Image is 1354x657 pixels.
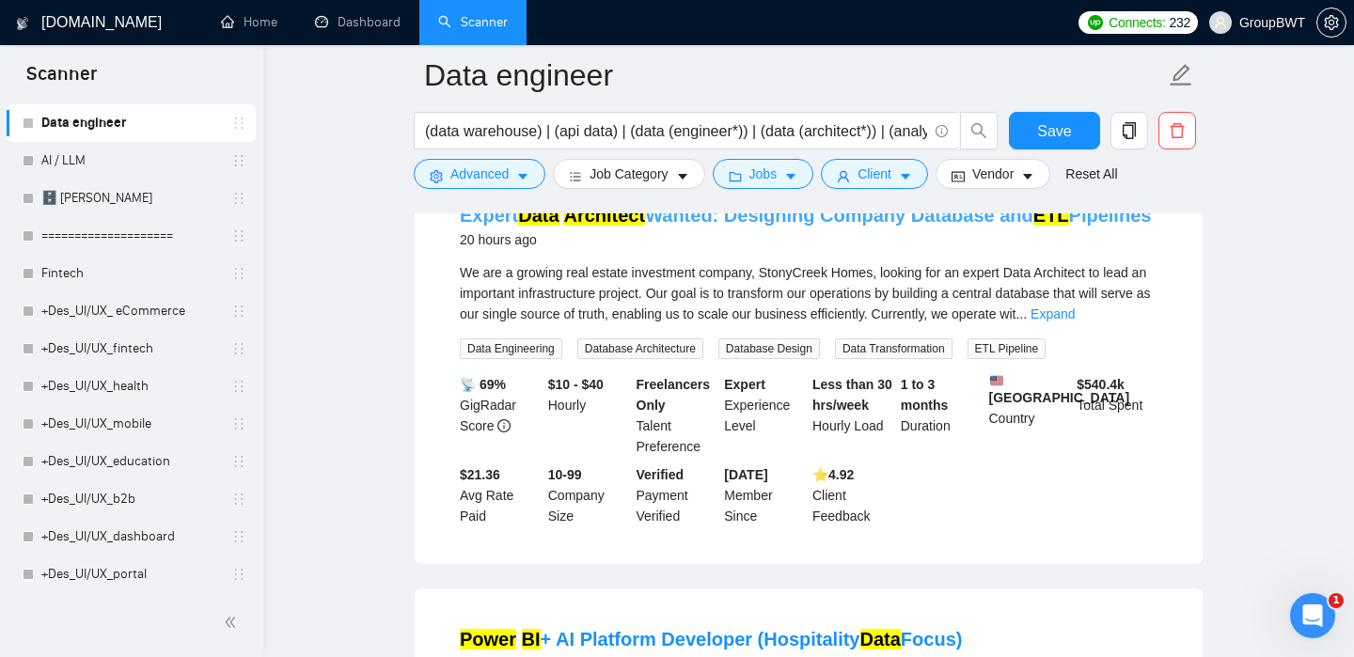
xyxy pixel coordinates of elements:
div: GigRadar Score [456,374,544,457]
span: holder [231,228,246,243]
b: 1 to 3 months [901,377,949,413]
span: folder [729,169,742,183]
div: Hourly Load [809,374,897,457]
img: 🇺🇸 [990,374,1003,387]
span: holder [231,341,246,356]
span: info-circle [497,419,511,432]
span: setting [430,169,443,183]
div: Total Spent [1073,374,1161,457]
mark: ETL [1033,205,1069,226]
span: caret-down [784,169,797,183]
a: ==================== [41,217,220,255]
b: Expert [724,377,765,392]
mark: Data [860,629,901,649]
a: searchScanner [438,14,508,30]
mark: Data [518,205,559,226]
span: caret-down [899,169,912,183]
span: Data Engineering [460,338,562,359]
div: Talent Preference [633,374,721,457]
img: logo [16,8,29,39]
button: userClientcaret-down [821,159,928,189]
button: copy [1110,112,1148,149]
div: We are a growing real estate investment company, StonyCreek Homes, looking for an expert Data Arc... [460,262,1157,324]
span: holder [231,304,246,319]
a: Expand [1031,306,1075,321]
div: Duration [897,374,985,457]
a: Data engineer [41,104,220,142]
b: [GEOGRAPHIC_DATA] [989,374,1130,405]
mark: Architect [563,205,645,226]
span: Job Category [590,164,668,184]
b: Verified [637,467,685,482]
span: info-circle [936,125,948,137]
a: Reset All [1065,164,1117,184]
a: +Des_UI/UX_fintech [41,330,220,368]
span: bars [569,169,582,183]
span: user [837,169,850,183]
a: Power BI+ AI Platform Developer (HospitalityDataFocus) [460,629,962,649]
button: idcardVendorcaret-down [936,159,1050,189]
div: Payment Verified [633,464,721,526]
span: holder [231,454,246,469]
button: barsJob Categorycaret-down [553,159,704,189]
b: $ 540.4k [1077,377,1125,392]
span: edit [1169,63,1193,87]
span: Advanced [450,164,509,184]
span: We are a growing real estate investment company, StonyCreek Homes, looking for an expert Data Arc... [460,265,1151,321]
button: search [960,112,998,149]
span: idcard [952,169,965,183]
b: $10 - $40 [548,377,604,392]
b: Less than 30 hrs/week [812,377,892,413]
b: ⭐️ 4.92 [812,467,854,482]
a: +Des_UI/UX_mobile [41,405,220,443]
button: folderJobscaret-down [713,159,814,189]
span: holder [231,116,246,131]
span: holder [231,379,246,394]
span: 1 [1329,593,1344,608]
div: 20 hours ago [460,228,1151,251]
a: dashboardDashboard [315,14,401,30]
span: setting [1317,15,1346,30]
img: upwork-logo.png [1088,15,1103,30]
div: Hourly [544,374,633,457]
span: user [1214,16,1227,29]
a: +Des_UI/UX_ eCommerce [41,292,220,330]
div: Member Since [720,464,809,526]
span: holder [231,567,246,582]
span: Vendor [972,164,1014,184]
div: Client Feedback [809,464,897,526]
span: ... [1015,306,1027,321]
span: holder [231,153,246,168]
span: caret-down [1021,169,1034,183]
span: copy [1111,122,1147,139]
div: Experience Level [720,374,809,457]
input: Search Freelance Jobs... [425,119,927,143]
a: +Des_UI/UX_health [41,368,220,405]
span: caret-down [516,169,529,183]
b: [DATE] [724,467,767,482]
span: holder [231,492,246,507]
a: 🗄️ [PERSON_NAME] [41,180,220,217]
span: caret-down [676,169,689,183]
span: Data Transformation [835,338,953,359]
a: ExpertData ArchitectWanted: Designing Company Database andETLPipelines [460,205,1151,226]
a: +Des_UI/UX_b2b [41,480,220,518]
button: delete [1158,112,1196,149]
span: Save [1037,119,1071,143]
span: delete [1159,122,1195,139]
b: 10-99 [548,467,582,482]
a: homeHome [221,14,277,30]
span: search [961,122,997,139]
div: Company Size [544,464,633,526]
span: Connects: [1109,12,1165,33]
input: Scanner name... [424,52,1165,99]
span: Database Design [718,338,820,359]
span: Scanner [11,60,112,100]
span: holder [231,529,246,544]
b: Freelancers Only [637,377,711,413]
span: Database Architecture [577,338,703,359]
span: holder [231,266,246,281]
iframe: Intercom live chat [1290,593,1335,638]
a: +Des_UI/UX_education [41,443,220,480]
span: ETL Pipeline [968,338,1047,359]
